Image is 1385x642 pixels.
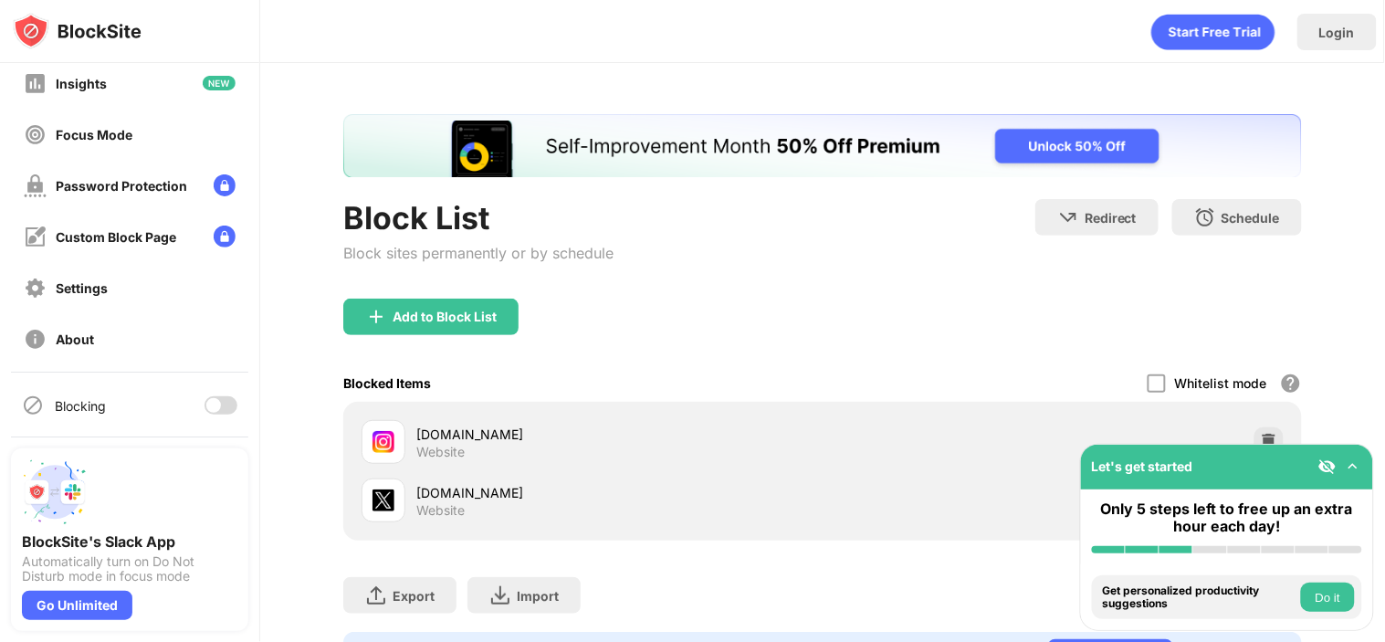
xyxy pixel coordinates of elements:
[22,591,132,620] div: Go Unlimited
[24,277,47,300] img: settings-off.svg
[393,588,435,604] div: Export
[22,395,44,416] img: blocking-icon.svg
[1175,375,1267,391] div: Whitelist mode
[56,178,187,194] div: Password Protection
[56,280,108,296] div: Settings
[214,174,236,196] img: lock-menu.svg
[1319,25,1355,40] div: Login
[22,554,237,584] div: Automatically turn on Do Not Disturb mode in focus mode
[1222,210,1280,226] div: Schedule
[343,375,431,391] div: Blocked Items
[416,483,823,502] div: [DOMAIN_NAME]
[1092,458,1193,474] div: Let's get started
[1092,500,1362,535] div: Only 5 steps left to free up an extra hour each day!
[343,114,1302,177] iframe: Banner
[343,244,614,262] div: Block sites permanently or by schedule
[24,72,47,95] img: insights-off.svg
[1318,458,1337,476] img: eye-not-visible.svg
[1103,584,1296,611] div: Get personalized productivity suggestions
[24,328,47,351] img: about-off.svg
[517,588,559,604] div: Import
[22,532,237,551] div: BlockSite's Slack App
[1151,14,1275,50] div: animation
[343,199,614,237] div: Block List
[1301,583,1355,612] button: Do it
[55,398,106,414] div: Blocking
[24,123,47,146] img: focus-off.svg
[214,226,236,247] img: lock-menu.svg
[56,229,176,245] div: Custom Block Page
[56,332,94,347] div: About
[416,502,465,519] div: Website
[203,76,236,90] img: new-icon.svg
[372,489,394,511] img: favicons
[13,13,142,49] img: logo-blocksite.svg
[24,174,47,197] img: password-protection-off.svg
[1085,210,1137,226] div: Redirect
[416,444,465,460] div: Website
[56,76,107,91] div: Insights
[24,226,47,248] img: customize-block-page-off.svg
[416,425,823,444] div: [DOMAIN_NAME]
[372,431,394,453] img: favicons
[393,310,497,324] div: Add to Block List
[56,127,132,142] div: Focus Mode
[22,459,88,525] img: push-slack.svg
[1344,458,1362,476] img: omni-setup-toggle.svg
